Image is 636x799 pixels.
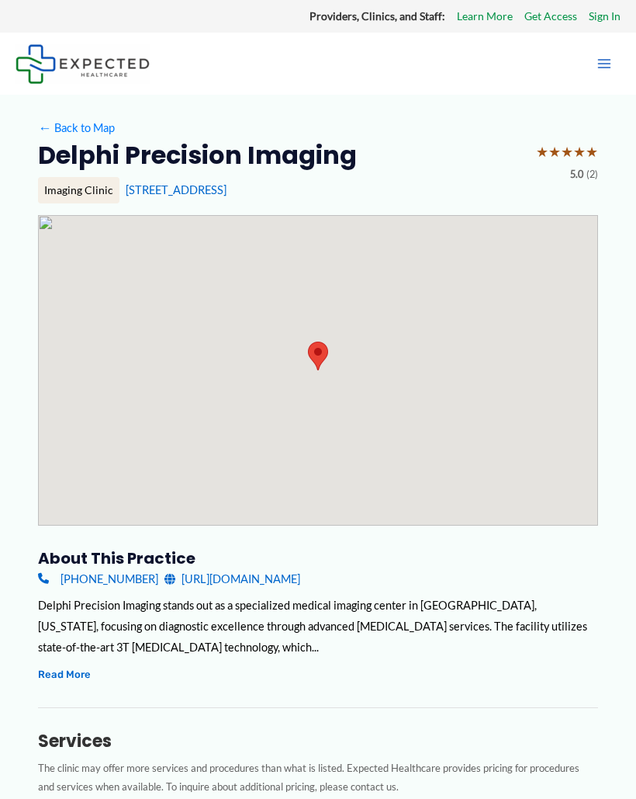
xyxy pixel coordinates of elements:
div: Imaging Clinic [38,177,119,203]
span: ← [38,121,52,135]
a: [PHONE_NUMBER] [38,568,158,589]
div: Delphi Precision Imaging stands out as a specialized medical imaging center in [GEOGRAPHIC_DATA],... [38,595,598,658]
span: ★ [573,139,586,165]
a: [STREET_ADDRESS] [126,183,226,196]
img: Expected Healthcare Logo - side, dark font, small [16,44,150,84]
a: Get Access [524,6,577,26]
a: Sign In [589,6,620,26]
button: Read More [38,665,91,683]
span: ★ [536,139,548,165]
button: Main menu toggle [588,47,620,80]
strong: Providers, Clinics, and Staff: [309,9,445,23]
p: The clinic may offer more services and procedures than what is listed. Expected Healthcare provid... [38,759,598,797]
h3: Services [38,731,598,752]
a: Learn More [457,6,513,26]
h3: About this practice [38,548,598,568]
span: ★ [561,139,573,165]
span: ★ [586,139,598,165]
a: [URL][DOMAIN_NAME] [164,568,300,589]
span: ★ [548,139,561,165]
span: (2) [586,165,598,184]
span: 5.0 [570,165,583,184]
a: ←Back to Map [38,117,115,138]
h2: Delphi Precision Imaging [38,139,357,172]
